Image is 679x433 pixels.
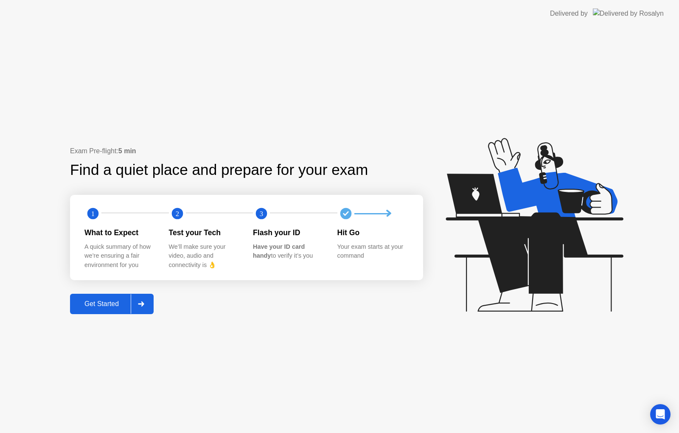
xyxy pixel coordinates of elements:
b: Have your ID card handy [253,243,305,259]
text: 1 [91,210,95,218]
div: Exam Pre-flight: [70,146,423,156]
div: Delivered by [550,8,588,19]
img: Delivered by Rosalyn [593,8,664,18]
div: We’ll make sure your video, audio and connectivity is 👌 [169,242,240,270]
div: Open Intercom Messenger [650,404,671,425]
div: Flash your ID [253,227,324,238]
div: Your exam starts at your command [337,242,408,261]
text: 3 [260,210,263,218]
div: A quick summary of how we’re ensuring a fair environment for you [84,242,155,270]
div: Hit Go [337,227,408,238]
b: 5 min [118,147,136,155]
div: Get Started [73,300,131,308]
text: 2 [175,210,179,218]
div: Test your Tech [169,227,240,238]
div: What to Expect [84,227,155,238]
div: to verify it’s you [253,242,324,261]
div: Find a quiet place and prepare for your exam [70,159,369,181]
button: Get Started [70,294,154,314]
